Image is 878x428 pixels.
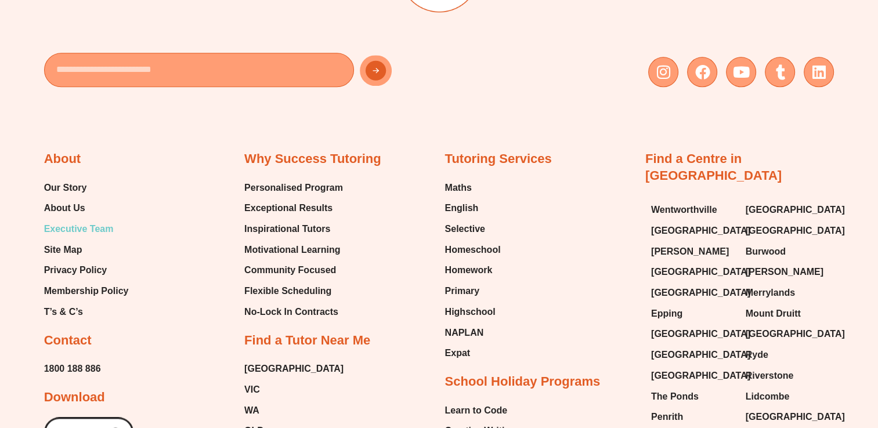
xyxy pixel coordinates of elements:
[651,243,734,260] a: [PERSON_NAME]
[445,241,500,259] a: Homeschool
[651,222,750,240] span: [GEOGRAPHIC_DATA]
[746,284,829,302] a: Merrylands
[746,222,845,240] span: [GEOGRAPHIC_DATA]
[244,381,344,398] a: VIC
[244,200,333,217] span: Exceptional Results
[244,262,336,279] span: Community Focused
[746,201,829,219] a: [GEOGRAPHIC_DATA]
[445,282,479,300] span: Primary
[445,303,495,321] span: Highschool
[445,282,500,300] a: Primary
[445,373,600,390] h2: School Holiday Programs
[651,367,734,385] a: [GEOGRAPHIC_DATA]
[651,325,734,343] a: [GEOGRAPHIC_DATA]
[651,305,682,322] span: Epping
[445,151,551,168] h2: Tutoring Services
[244,241,343,259] a: Motivational Learning
[44,220,129,238] a: Executive Team
[244,381,260,398] span: VIC
[445,262,500,279] a: Homework
[244,282,331,300] span: Flexible Scheduling
[651,263,734,281] a: [GEOGRAPHIC_DATA]
[244,402,344,419] a: WA
[651,263,750,281] span: [GEOGRAPHIC_DATA]
[445,262,492,279] span: Homework
[445,220,485,238] span: Selective
[44,200,129,217] a: About Us
[445,200,478,217] span: English
[746,243,786,260] span: Burwood
[244,241,340,259] span: Motivational Learning
[445,402,516,419] a: Learn to Code
[44,53,433,93] form: New Form
[244,303,343,321] a: No-Lock In Contracts
[685,298,878,428] iframe: Chat Widget
[44,151,81,168] h2: About
[651,367,750,385] span: [GEOGRAPHIC_DATA]
[244,151,381,168] h2: Why Success Tutoring
[651,243,729,260] span: [PERSON_NAME]
[44,241,82,259] span: Site Map
[445,344,500,362] a: Expat
[746,201,845,219] span: [GEOGRAPHIC_DATA]
[651,346,734,364] a: [GEOGRAPHIC_DATA]
[44,262,129,279] a: Privacy Policy
[44,179,129,197] a: Our Story
[746,243,829,260] a: Burwood
[445,402,507,419] span: Learn to Code
[651,325,750,343] span: [GEOGRAPHIC_DATA]
[746,284,795,302] span: Merrylands
[44,282,129,300] a: Membership Policy
[244,360,344,378] a: [GEOGRAPHIC_DATA]
[651,201,717,219] span: Wentworthville
[44,360,101,378] a: 1800 188 886
[244,179,343,197] a: Personalised Program
[445,179,471,197] span: Maths
[44,241,129,259] a: Site Map
[44,303,129,321] a: T’s & C’s
[244,402,259,419] span: WA
[44,332,92,349] h2: Contact
[44,303,83,321] span: T’s & C’s
[445,303,500,321] a: Highschool
[244,282,343,300] a: Flexible Scheduling
[746,222,829,240] a: [GEOGRAPHIC_DATA]
[244,303,338,321] span: No-Lock In Contracts
[651,201,734,219] a: Wentworthville
[651,346,750,364] span: [GEOGRAPHIC_DATA]
[44,179,87,197] span: Our Story
[746,263,823,281] span: [PERSON_NAME]
[645,151,782,183] a: Find a Centre in [GEOGRAPHIC_DATA]
[244,332,370,349] h2: Find a Tutor Near Me
[244,220,330,238] span: Inspirational Tutors
[651,388,734,405] a: The Ponds
[445,324,500,342] a: NAPLAN
[651,284,750,302] span: [GEOGRAPHIC_DATA]
[651,284,734,302] a: [GEOGRAPHIC_DATA]
[445,200,500,217] a: English
[651,305,734,322] a: Epping
[244,262,343,279] a: Community Focused
[44,200,85,217] span: About Us
[445,324,483,342] span: NAPLAN
[651,408,734,426] a: Penrith
[244,200,343,217] a: Exceptional Results
[651,408,683,426] span: Penrith
[44,262,107,279] span: Privacy Policy
[445,344,470,362] span: Expat
[651,222,734,240] a: [GEOGRAPHIC_DATA]
[651,388,699,405] span: The Ponds
[244,220,343,238] a: Inspirational Tutors
[44,389,105,406] h2: Download
[746,263,829,281] a: [PERSON_NAME]
[445,179,500,197] a: Maths
[44,220,114,238] span: Executive Team
[445,220,500,238] a: Selective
